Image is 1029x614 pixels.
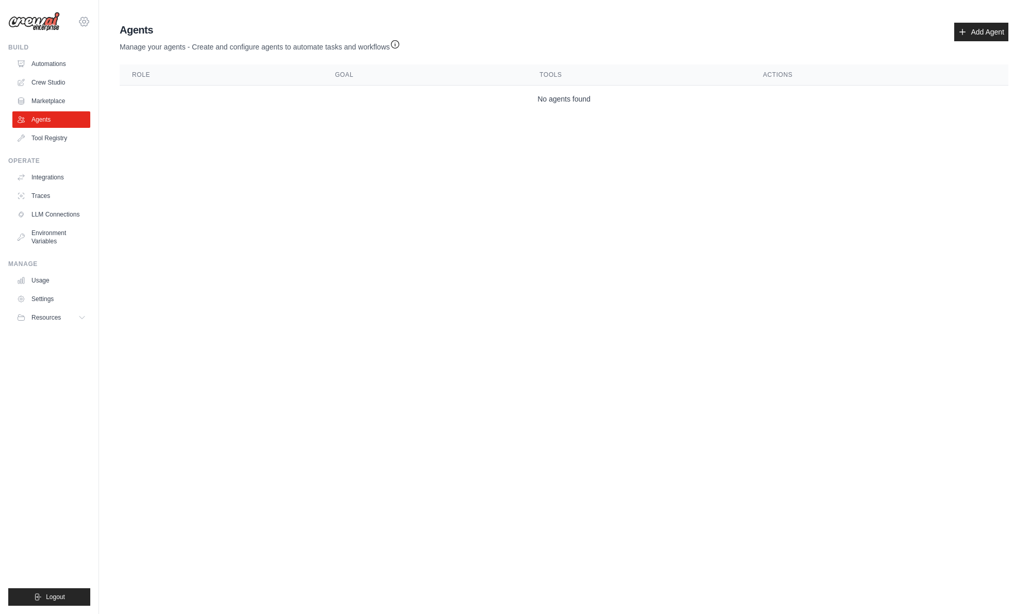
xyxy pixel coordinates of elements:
button: Resources [12,309,90,326]
div: Operate [8,157,90,165]
div: Manage [8,260,90,268]
th: Role [120,64,322,86]
a: Environment Variables [12,225,90,250]
a: LLM Connections [12,206,90,223]
a: Add Agent [954,23,1008,41]
a: Integrations [12,169,90,186]
a: Settings [12,291,90,307]
div: Build [8,43,90,52]
p: Manage your agents - Create and configure agents to automate tasks and workflows [120,37,400,52]
a: Tool Registry [12,130,90,146]
a: Automations [12,56,90,72]
a: Usage [12,272,90,289]
th: Goal [322,64,527,86]
td: No agents found [120,86,1008,113]
button: Logout [8,588,90,606]
a: Marketplace [12,93,90,109]
th: Tools [527,64,750,86]
img: Logo [8,12,60,31]
h2: Agents [120,23,400,37]
th: Actions [750,64,1008,86]
span: Resources [31,313,61,322]
a: Crew Studio [12,74,90,91]
span: Logout [46,593,65,601]
a: Agents [12,111,90,128]
a: Traces [12,188,90,204]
